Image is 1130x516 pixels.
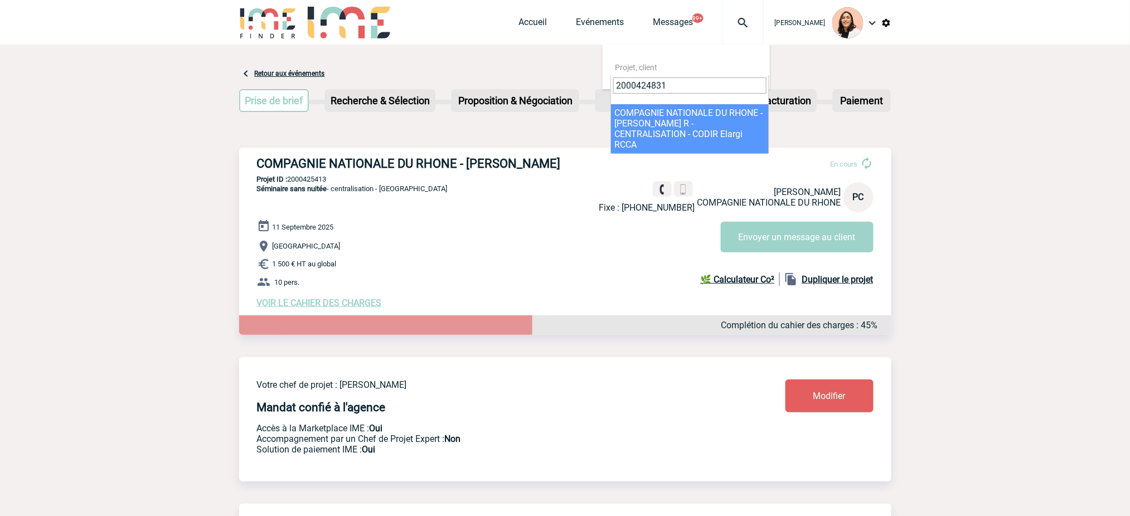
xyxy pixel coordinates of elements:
a: 🌿 Calculateur Co² [701,272,780,286]
a: Accueil [519,17,547,32]
span: Projet, client [615,63,658,72]
span: - centralisation - [GEOGRAPHIC_DATA] [257,184,448,193]
span: 1 500 € HT au global [273,260,337,269]
b: Oui [370,423,383,434]
p: Prise de brief [240,90,308,111]
img: fixe.png [657,184,667,194]
p: Paiement [834,90,890,111]
a: Messages [653,17,693,32]
p: Devis [596,90,652,111]
a: Evénements [576,17,624,32]
p: 2000425413 [239,175,891,183]
p: Recherche & Sélection [326,90,434,111]
b: 🌿 Calculateur Co² [701,274,775,285]
span: 11 Septembre 2025 [273,223,334,231]
span: En cours [831,160,858,168]
span: COMPAGNIE NATIONALE DU RHONE [697,197,841,208]
span: [PERSON_NAME] [774,187,841,197]
h3: COMPAGNIE NATIONALE DU RHONE - [PERSON_NAME] [257,157,591,171]
img: IME-Finder [239,7,297,38]
span: Séminaire sans nuitée [257,184,327,193]
span: PC [853,192,864,202]
span: Modifier [813,391,846,401]
b: Dupliquer le projet [802,274,874,285]
span: 10 pers. [275,278,300,286]
p: Prestation payante [257,434,720,444]
p: Accès à la Marketplace IME : [257,423,720,434]
li: COMPAGNIE NATIONALE DU RHONE - [PERSON_NAME] R - CENTRALISATION - CODIR Elargi RCCA [611,104,769,153]
a: Retour aux événements [255,70,325,77]
span: [PERSON_NAME] [775,19,826,27]
b: Non [445,434,461,444]
a: VOIR LE CAHIER DES CHARGES [257,298,382,308]
p: Facturation [756,90,816,111]
button: 99+ [692,13,704,23]
b: Oui [362,444,376,455]
img: file_copy-black-24dp.png [784,272,798,286]
img: 129834-0.png [832,7,864,38]
b: Projet ID : [257,175,288,183]
button: Envoyer un message au client [721,222,874,252]
span: [GEOGRAPHIC_DATA] [273,242,341,251]
p: Proposition & Négociation [453,90,578,111]
p: Fixe : [PHONE_NUMBER] [599,202,695,213]
img: portable.png [678,184,688,194]
p: Conformité aux process achat client, Prise en charge de la facturation, Mutualisation de plusieur... [257,444,720,455]
h4: Mandat confié à l'agence [257,401,386,414]
p: Votre chef de projet : [PERSON_NAME] [257,379,720,390]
